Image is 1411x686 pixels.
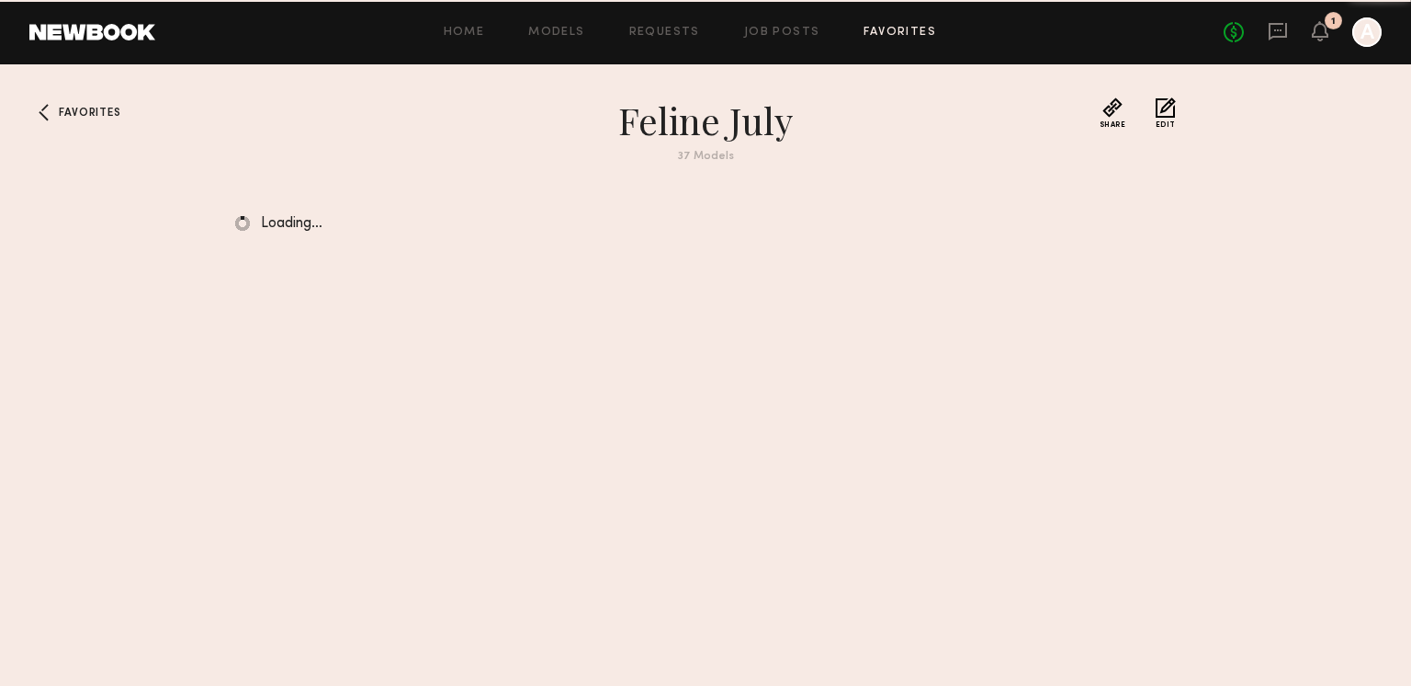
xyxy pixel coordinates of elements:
span: Edit [1156,121,1176,129]
a: Job Posts [744,27,820,39]
span: Share [1100,121,1126,129]
a: Requests [629,27,700,39]
a: A [1352,17,1382,47]
a: Favorites [864,27,936,39]
div: 1 [1331,17,1336,27]
div: 37 Models [375,151,1036,163]
a: Models [528,27,584,39]
button: Edit [1156,97,1176,129]
button: Share [1100,97,1126,129]
a: Home [444,27,485,39]
h1: Feline July [375,97,1036,143]
span: Favorites [59,108,120,119]
span: Loading… [261,216,322,232]
a: Favorites [29,97,59,127]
